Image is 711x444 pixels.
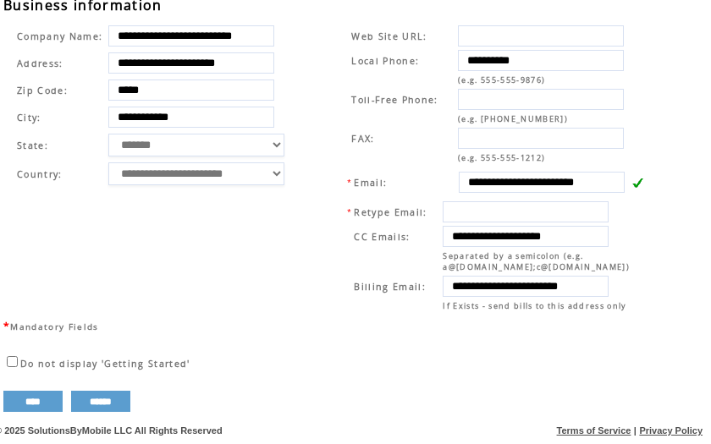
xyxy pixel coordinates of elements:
span: (e.g. [PHONE_NUMBER]) [458,113,568,124]
a: Privacy Policy [639,425,703,436]
span: Address: [17,58,63,69]
span: Mandatory Fields [10,321,98,332]
span: Country: [17,168,63,180]
span: Retype Email: [354,206,427,218]
span: Billing Email: [354,281,426,293]
span: City: [17,112,41,123]
span: Do not display 'Getting Started' [20,358,190,370]
span: FAX: [351,133,374,145]
span: If Exists - send bills to this address only [443,300,626,311]
span: (e.g. 555-555-9876) [458,74,545,85]
a: Terms of Service [557,425,631,436]
span: CC Emails: [354,231,410,243]
span: Toll-Free Phone: [351,94,438,106]
span: Local Phone: [351,55,419,67]
span: Web Site URL: [351,30,427,42]
img: v.gif [631,177,643,189]
span: Zip Code: [17,85,68,96]
span: (e.g. 555-555-1212) [458,152,545,163]
span: Separated by a semicolon (e.g. a@[DOMAIN_NAME];c@[DOMAIN_NAME]) [443,250,630,272]
span: | [634,425,637,436]
span: Company Name: [17,30,102,42]
span: Email: [354,177,387,189]
span: State: [17,140,102,151]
